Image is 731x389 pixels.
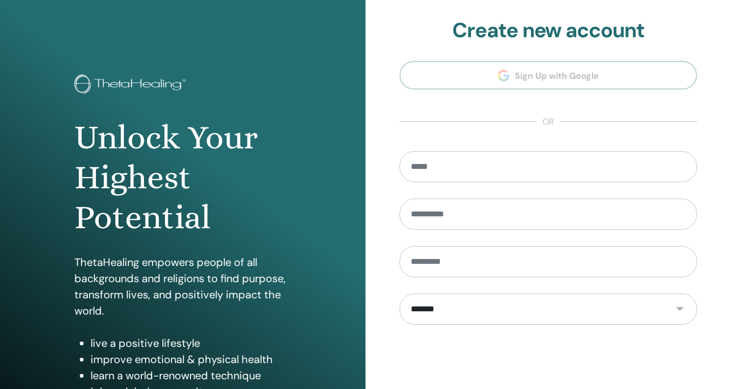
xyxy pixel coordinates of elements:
li: learn a world-renowned technique [91,367,291,384]
h2: Create new account [399,18,697,43]
iframe: reCAPTCHA [466,341,630,383]
p: ThetaHealing empowers people of all backgrounds and religions to find purpose, transform lives, a... [74,254,291,319]
h1: Unlock Your Highest Potential [74,118,291,238]
li: improve emotional & physical health [91,351,291,367]
span: or [537,115,560,128]
li: live a positive lifestyle [91,335,291,351]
